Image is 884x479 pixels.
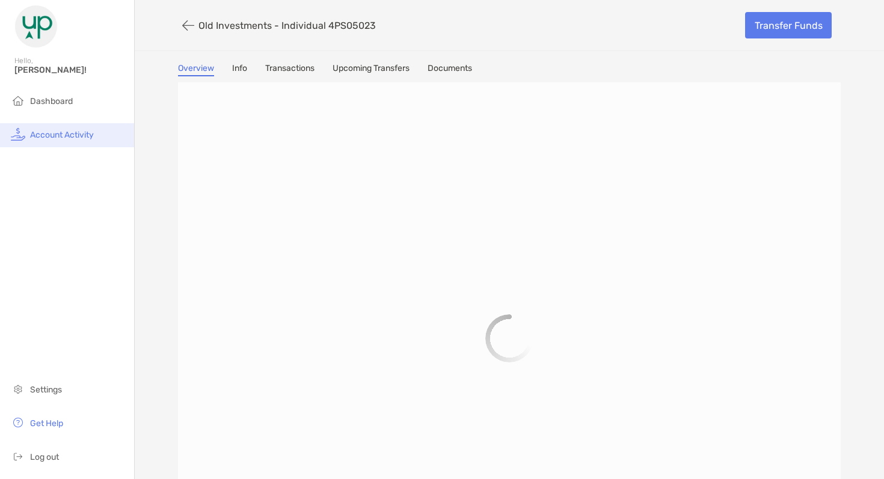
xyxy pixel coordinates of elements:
span: Dashboard [30,96,73,106]
span: Settings [30,385,62,395]
img: logout icon [11,449,25,463]
span: [PERSON_NAME]! [14,65,127,75]
span: Get Help [30,418,63,429]
img: household icon [11,93,25,108]
a: Overview [178,63,214,76]
img: Zoe Logo [14,5,58,48]
a: Upcoming Transfers [333,63,410,76]
p: Old Investments - Individual 4PS05023 [198,20,376,31]
span: Account Activity [30,130,94,140]
a: Transactions [265,63,315,76]
a: Info [232,63,247,76]
a: Transfer Funds [745,12,832,38]
img: settings icon [11,382,25,396]
a: Documents [428,63,472,76]
img: activity icon [11,127,25,141]
img: get-help icon [11,415,25,430]
span: Log out [30,452,59,462]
